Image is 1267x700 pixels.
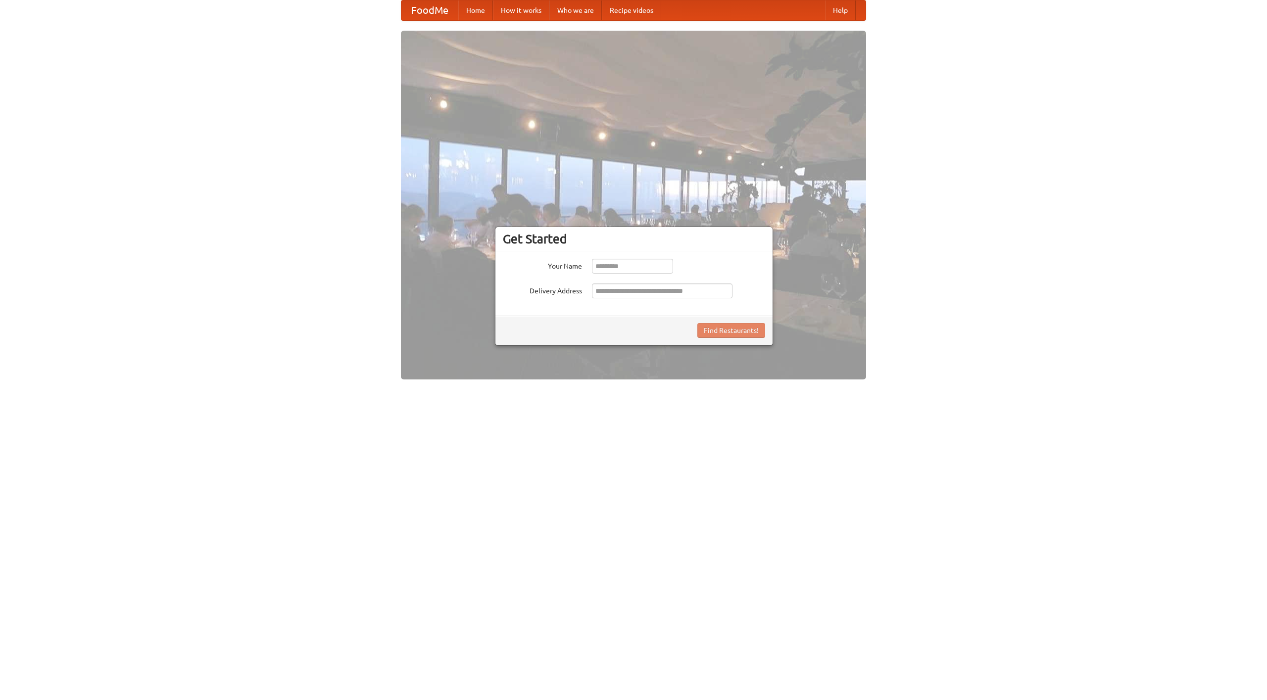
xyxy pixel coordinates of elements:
a: Home [458,0,493,20]
h3: Get Started [503,232,765,246]
a: Help [825,0,856,20]
label: Delivery Address [503,283,582,296]
a: FoodMe [401,0,458,20]
a: How it works [493,0,549,20]
a: Who we are [549,0,602,20]
button: Find Restaurants! [697,323,765,338]
label: Your Name [503,259,582,271]
a: Recipe videos [602,0,661,20]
